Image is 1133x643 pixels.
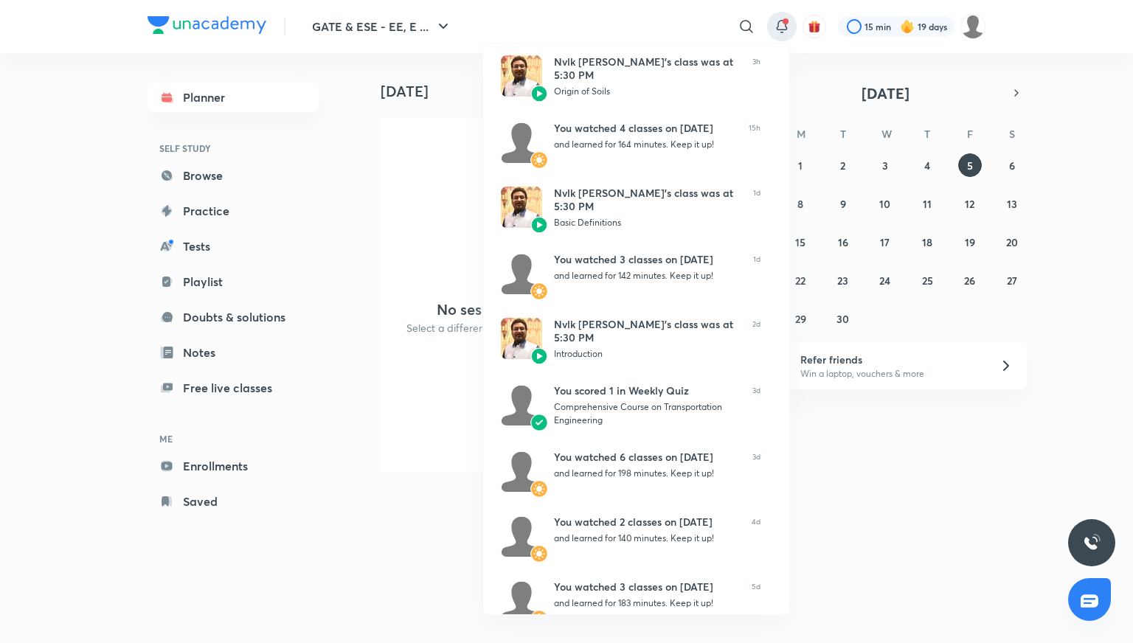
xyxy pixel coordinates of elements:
img: Avatar [530,480,548,498]
img: Avatar [501,451,542,492]
span: 1d [753,187,760,229]
a: AvatarAvatarYou watched 4 classes on [DATE]and learned for 164 minutes. Keep it up!15h [483,110,778,175]
span: 15h [749,122,760,163]
div: Origin of Soils [554,85,741,98]
div: You watched 2 classes on [DATE] [554,515,740,529]
div: and learned for 198 minutes. Keep it up! [554,467,741,480]
div: Nvlk [PERSON_NAME]’s class was at 5:30 PM [554,55,741,82]
img: Avatar [501,253,542,294]
a: AvatarAvatarNvlk [PERSON_NAME]’s class was at 5:30 PMOrigin of Soils3h [483,44,778,110]
a: AvatarAvatarNvlk [PERSON_NAME]’s class was at 5:30 PMBasic Definitions1d [483,175,778,241]
a: AvatarAvatarYou scored 1 in Weekly QuizComprehensive Course on Transportation Engineering3d [483,372,778,439]
div: Nvlk [PERSON_NAME]’s class was at 5:30 PM [554,187,741,213]
img: Avatar [501,122,542,163]
div: Introduction [554,347,741,361]
img: Avatar [501,318,542,359]
div: You watched 3 classes on [DATE] [554,580,740,594]
div: and learned for 140 minutes. Keep it up! [554,532,740,545]
img: Avatar [501,187,542,228]
img: Avatar [530,151,548,169]
img: Avatar [501,384,542,425]
div: and learned for 183 minutes. Keep it up! [554,597,740,610]
span: 3d [752,451,760,492]
span: 2d [752,318,760,361]
img: Avatar [501,515,542,557]
a: AvatarAvatarYou watched 3 classes on [DATE]and learned for 142 minutes. Keep it up!1d [483,241,778,306]
div: Basic Definitions [554,216,741,229]
span: 4d [752,515,760,557]
img: Avatar [530,545,548,563]
div: You watched 6 classes on [DATE] [554,451,741,464]
a: AvatarAvatarNvlk [PERSON_NAME]’s class was at 5:30 PMIntroduction2d [483,306,778,372]
a: AvatarAvatarYou watched 6 classes on [DATE]and learned for 198 minutes. Keep it up!3d [483,439,778,504]
span: 3d [752,384,760,427]
div: You watched 4 classes on [DATE] [554,122,737,135]
img: Avatar [530,347,548,365]
img: Avatar [530,610,548,628]
img: Avatar [501,580,542,622]
div: and learned for 164 minutes. Keep it up! [554,138,737,151]
img: Avatar [530,216,548,234]
a: AvatarAvatarYou watched 2 classes on [DATE]and learned for 140 minutes. Keep it up!4d [483,504,778,569]
img: Avatar [501,55,542,97]
span: 3h [752,55,760,98]
span: 5d [752,580,760,622]
div: Nvlk [PERSON_NAME]’s class was at 5:30 PM [554,318,741,344]
a: AvatarAvatarYou watched 3 classes on [DATE]and learned for 183 minutes. Keep it up!5d [483,569,778,633]
img: Avatar [530,85,548,102]
div: Comprehensive Course on Transportation Engineering [554,400,741,427]
div: You scored 1 in Weekly Quiz [554,384,741,397]
span: 1d [753,253,760,294]
div: and learned for 142 minutes. Keep it up! [554,269,741,282]
img: Avatar [530,282,548,300]
img: Avatar [530,414,548,431]
div: You watched 3 classes on [DATE] [554,253,741,266]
